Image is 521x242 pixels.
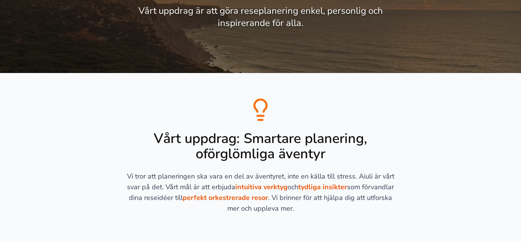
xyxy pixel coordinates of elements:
[235,182,288,192] strong: intuitiva verktyg
[183,193,268,202] strong: perfekt orkestrerade resor
[126,131,395,162] h2: Vårt uppdrag: Smartare planering, oförglömliga äventyr
[298,182,347,192] strong: tydliga insikter
[114,5,407,29] p: Vårt uppdrag är att göra reseplanering enkel, personlig och inspirerande för alla.
[127,172,394,213] span: Vi tror att planeringen ska vara en del av äventyret, inte en källa till stress. Aiuli är vårt sv...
